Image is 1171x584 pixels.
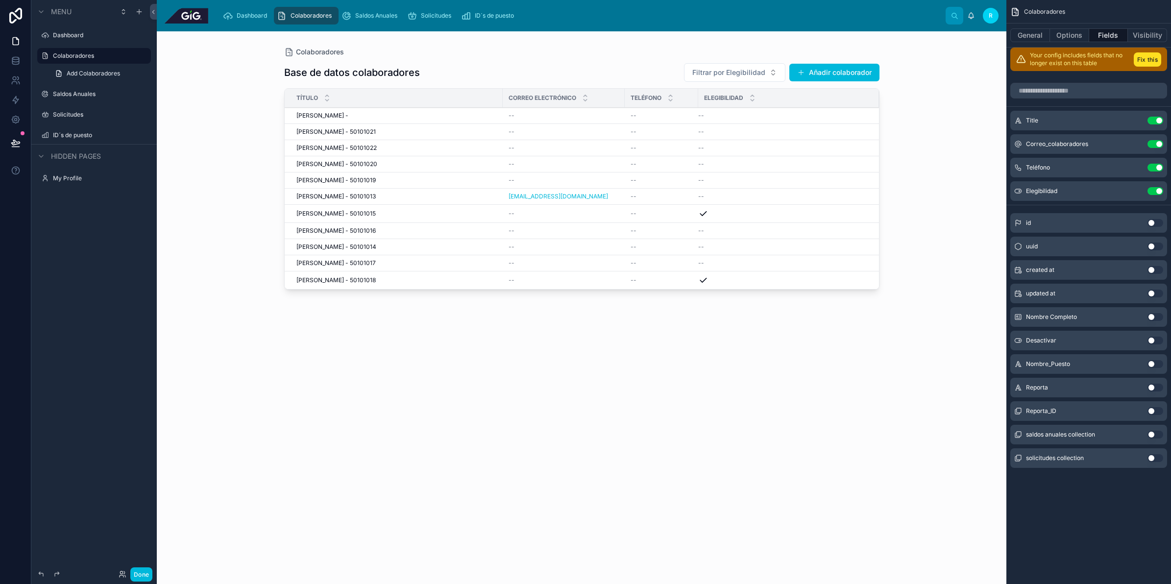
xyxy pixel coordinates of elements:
[1050,28,1089,42] button: Options
[165,8,208,24] img: App logo
[53,174,145,182] label: My Profile
[1030,51,1130,67] p: Your config includes fields that no longer exist on this table
[216,5,946,26] div: scrollable content
[291,12,332,20] span: Colaboradores
[458,7,521,24] a: ID´s de puesto
[1026,407,1056,415] span: Reporta_ID
[1089,28,1128,42] button: Fields
[631,94,661,102] span: Teléfono
[475,12,514,20] span: ID´s de puesto
[220,7,274,24] a: Dashboard
[1026,290,1055,297] span: updated at
[1026,337,1056,344] span: Desactivar
[51,7,72,17] span: Menu
[49,66,151,81] a: Add Colaboradores
[51,151,101,161] span: Hidden pages
[1026,117,1038,124] span: Title
[339,7,404,24] a: Saldos Anuales
[1134,52,1161,67] button: Fix this
[1128,28,1167,42] button: Visibility
[53,90,145,98] label: Saldos Anuales
[1026,360,1070,368] span: Nombre_Puesto
[1026,384,1048,391] span: Reporta
[1026,164,1050,171] span: Teléfono
[1026,187,1057,195] span: Elegibilidad
[130,567,152,582] button: Done
[1026,313,1077,321] span: Nombre Completo
[53,52,145,60] label: Colaboradores
[1026,454,1084,462] span: solicitudes collection
[989,12,993,20] span: R
[53,31,145,39] label: Dashboard
[1026,431,1095,438] span: saldos anuales collection
[404,7,458,24] a: Solicitudes
[1026,243,1038,250] span: uuid
[1026,266,1054,274] span: created at
[1026,219,1031,227] span: id
[355,12,397,20] span: Saldos Anuales
[237,12,267,20] span: Dashboard
[53,111,145,119] label: Solicitudes
[509,94,576,102] span: Correo Electrónico
[67,70,120,77] span: Add Colaboradores
[1024,8,1065,16] span: Colaboradores
[53,131,145,139] label: ID´s de puesto
[421,12,451,20] span: Solicitudes
[704,94,743,102] span: Elegibilidad
[274,7,339,24] a: Colaboradores
[1026,140,1088,148] span: Correo_colaboradores
[296,94,318,102] span: Título
[1010,28,1050,42] button: General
